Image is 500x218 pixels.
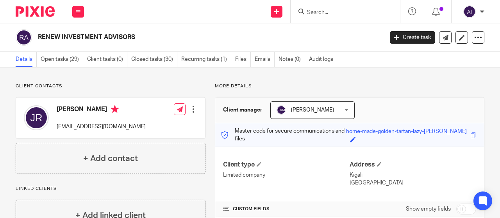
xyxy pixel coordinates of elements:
a: Files [235,52,251,67]
a: Emails [255,52,275,67]
label: Show empty fields [406,205,451,213]
p: Linked clients [16,186,205,192]
i: Primary [111,105,119,113]
p: [EMAIL_ADDRESS][DOMAIN_NAME] [57,123,146,131]
p: [GEOGRAPHIC_DATA] [350,179,476,187]
a: Audit logs [309,52,337,67]
h4: [PERSON_NAME] [57,105,146,115]
p: More details [215,83,484,89]
a: Recurring tasks (1) [181,52,231,67]
p: Kigali [350,171,476,179]
h4: Client type [223,161,350,169]
h3: Client manager [223,106,262,114]
p: Client contacts [16,83,205,89]
span: [PERSON_NAME] [291,107,334,113]
img: Pixie [16,6,55,17]
div: home-made-golden-tartan-lazy-[PERSON_NAME] [346,128,467,136]
h4: Address [350,161,476,169]
a: Create task [390,31,435,44]
a: Open tasks (29) [41,52,83,67]
a: Client tasks (0) [87,52,127,67]
p: Master code for secure communications and files [221,127,346,143]
p: Limited company [223,171,350,179]
input: Search [306,9,377,16]
h4: + Add contact [83,152,138,165]
img: svg%3E [277,105,286,115]
h2: RENEW INVESTMENT ADVISORS [38,33,310,41]
a: Details [16,52,37,67]
a: Notes (0) [279,52,305,67]
img: svg%3E [16,29,32,46]
img: svg%3E [24,105,49,130]
img: svg%3E [463,5,476,18]
a: Closed tasks (30) [131,52,177,67]
h4: CUSTOM FIELDS [223,206,350,212]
